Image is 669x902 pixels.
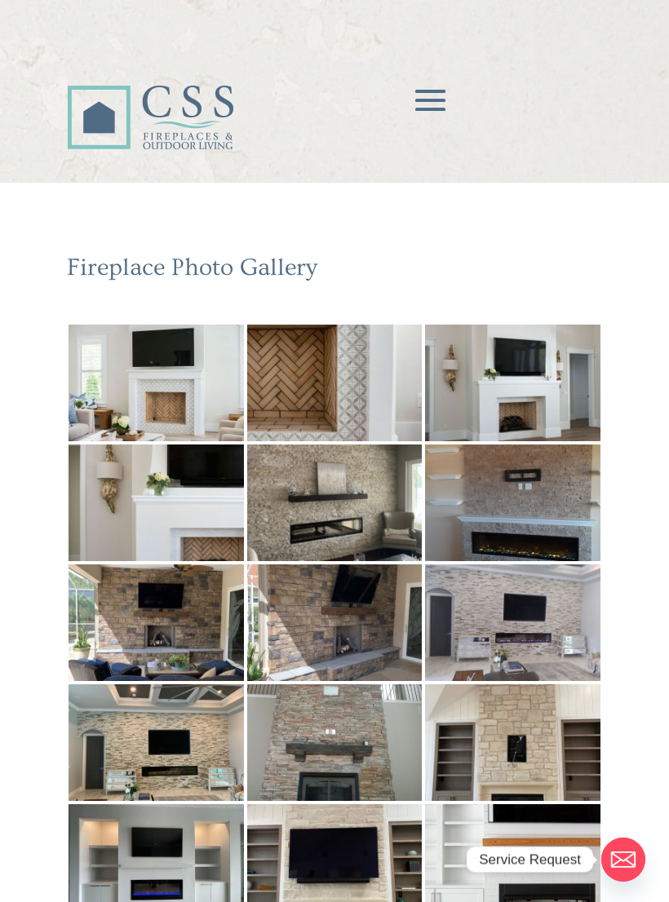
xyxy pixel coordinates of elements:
[69,564,244,681] img: 7
[247,325,423,441] img: 2
[69,444,244,561] img: 4
[425,444,600,561] img: 6
[67,40,233,158] img: CSS Fireplaces & Outdoor Living (Formerly Construction Solutions & Supply)- Jacksonville Ormond B...
[601,838,645,882] a: Email
[425,325,600,441] img: 3
[425,684,600,801] img: 12
[69,325,244,441] img: 1
[425,564,600,681] img: 9
[67,253,602,290] h2: Fireplace Photo Gallery
[247,444,423,561] img: 5
[247,564,423,681] img: 8
[247,684,423,801] img: 11
[69,684,244,801] img: 10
